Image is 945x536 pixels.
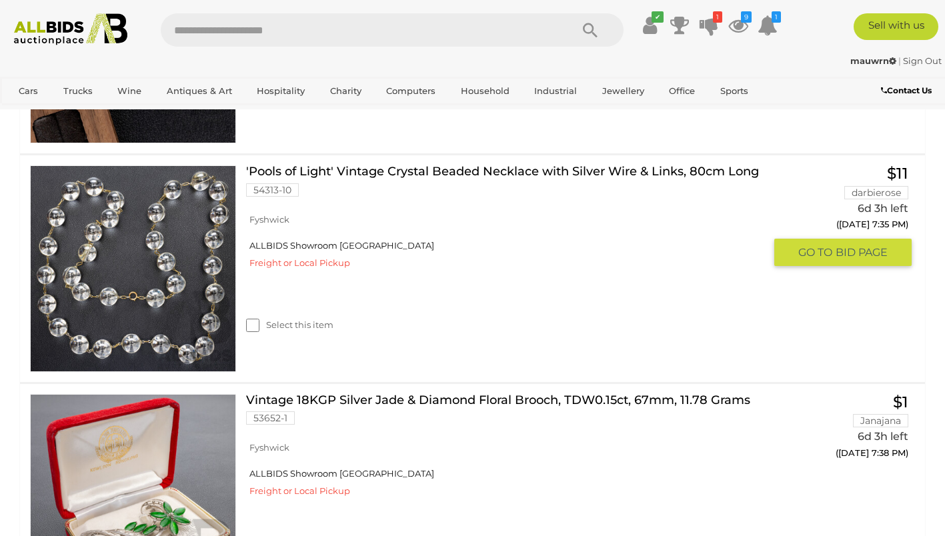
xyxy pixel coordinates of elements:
a: 9 [728,13,748,37]
a: 1 [699,13,719,37]
span: | [898,55,901,66]
a: $1 Janajana 6d 3h left ([DATE] 7:38 PM) [784,394,912,465]
button: Search [557,13,624,47]
i: 1 [713,11,722,23]
span: BID PAGE [836,245,888,259]
img: Allbids.com.au [7,13,134,45]
a: Office [660,80,704,102]
a: Jewellery [594,80,653,102]
a: mauwrn [850,55,898,66]
a: Sell with us [854,13,938,40]
a: Sign Out [903,55,942,66]
strong: mauwrn [850,55,896,66]
i: ✔ [652,11,664,23]
a: Vintage 18KGP Silver Jade & Diamond Floral Brooch, TDW0.15ct, 67mm, 11.78 Grams 53652-1 [256,394,764,435]
span: $11 [887,164,908,183]
a: $11 darbierose 6d 3h left ([DATE] 7:35 PM) GO TOBID PAGE [784,165,912,267]
a: Contact Us [881,83,935,98]
span: $1 [893,393,908,411]
a: Computers [377,80,444,102]
b: Contact Us [881,85,932,95]
button: GO TOBID PAGE [774,239,912,266]
a: Household [452,80,518,102]
a: Trucks [55,80,101,102]
i: 1 [772,11,781,23]
a: Sports [712,80,757,102]
a: 'Pools of Light' Vintage Crystal Beaded Necklace with Silver Wire & Links, 80cm Long 54313-10 [256,165,764,207]
a: Charity [321,80,370,102]
label: Select this item [246,319,333,331]
a: Wine [109,80,150,102]
a: [GEOGRAPHIC_DATA] [10,102,125,124]
a: 1 [758,13,778,37]
span: GO TO [798,245,836,259]
a: Antiques & Art [158,80,241,102]
a: Cars [10,80,47,102]
a: Hospitality [248,80,313,102]
i: 9 [741,11,752,23]
a: Industrial [526,80,586,102]
a: ✔ [640,13,660,37]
